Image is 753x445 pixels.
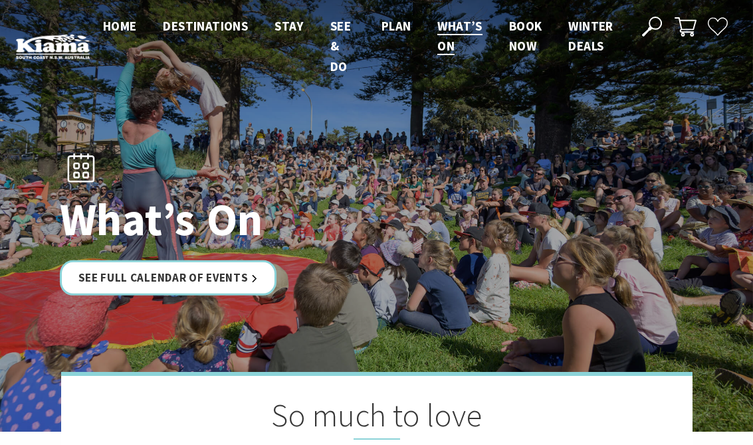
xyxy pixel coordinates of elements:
span: Stay [274,18,304,34]
span: Plan [381,18,411,34]
span: Home [103,18,137,34]
nav: Main Menu [90,16,627,76]
span: Winter Deals [568,18,613,54]
h1: What’s On [60,195,435,244]
img: Kiama Logo [16,34,90,59]
a: See Full Calendar of Events [60,260,277,296]
span: Destinations [163,18,248,34]
span: What’s On [437,18,482,54]
span: Book now [509,18,542,54]
span: See & Do [330,18,351,74]
h2: So much to love [128,396,626,440]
